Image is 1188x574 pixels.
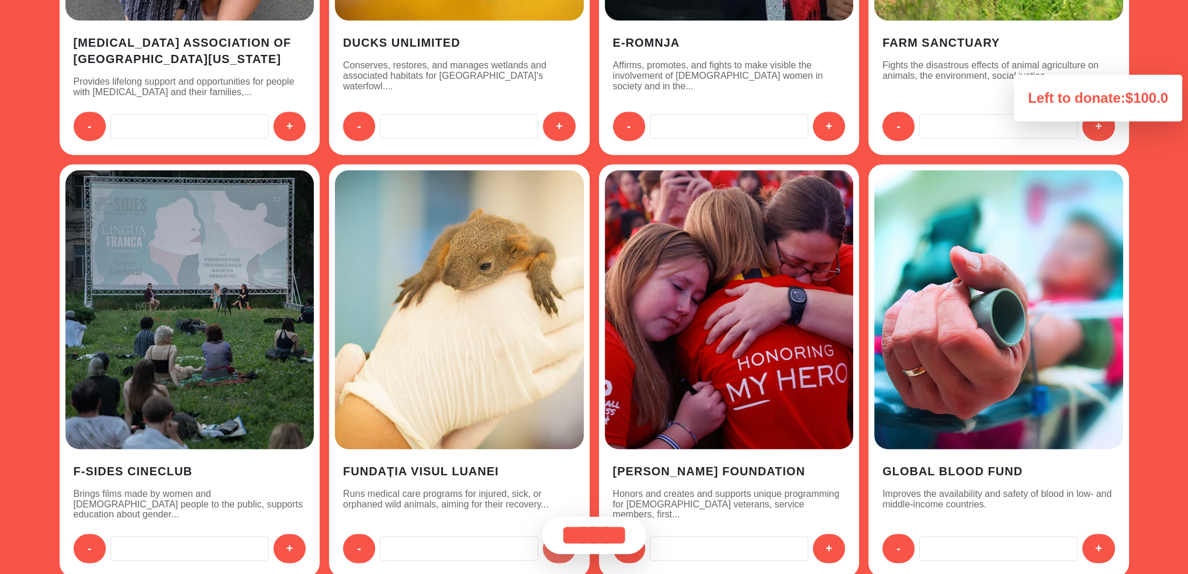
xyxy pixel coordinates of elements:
span: $100.0 [1125,90,1168,106]
button: + [543,112,575,141]
div: Left to donate: [1014,75,1182,121]
p: Brings films made by women and [DEMOGRAPHIC_DATA] people to the public, supports education about ... [74,489,306,520]
h3: Global Blood Fund [882,463,1115,479]
h3: [PERSON_NAME] Foundation [613,463,846,479]
p: Honors and creates and supports unique programming for [DEMOGRAPHIC_DATA] veterans, service membe... [613,489,846,520]
button: - [613,112,645,141]
button: - [74,534,106,563]
button: - [343,112,375,141]
img: 4626ebe2-bf4e-4c5a-a2f0-0e3777c9d5a1.jpg [65,170,314,450]
p: Conserves, restores, and manages wetlands and associated habitats for [GEOGRAPHIC_DATA]'s waterfo... [343,60,576,97]
h3: F-SIDES Cineclub [74,463,306,479]
img: 1e53078f-599e-4347-95f2-04acee796483.jpg [874,170,1123,450]
img: 51332d02-b5df-4f77-90db-88c49f5acbc5.jpg [335,170,584,450]
button: + [813,534,845,563]
button: - [74,112,106,141]
button: - [882,112,915,141]
button: - [882,534,915,563]
p: Provides lifelong support and opportunities for people with [MEDICAL_DATA] and their families,... [74,76,306,97]
button: - [343,534,375,563]
p: Affirms, promotes, and fights to make visible the involvement of [DEMOGRAPHIC_DATA] women in soci... [613,60,846,97]
h3: E-Romnja [613,34,846,51]
p: Fights the disastrous effects of animal agriculture on animals, the environment, social justice,... [882,60,1115,97]
h3: Farm Sanctuary [882,34,1115,51]
h3: Ducks Unlimited [343,34,576,51]
p: Runs medical care programs for injured, sick, or orphaned wild animals, aiming for their recovery... [343,489,576,520]
button: + [1082,534,1114,563]
button: + [1082,112,1114,141]
img: dbacb647-433d-4d65-93c0-33e37716ed30.jpg [605,170,854,450]
p: Improves the availability and safety of blood in low- and middle-income countries. [882,489,1115,520]
button: + [273,534,306,563]
h3: [MEDICAL_DATA] Association Of [GEOGRAPHIC_DATA][US_STATE] [74,34,306,67]
button: + [273,112,306,141]
button: + [813,112,845,141]
h3: Fundația Visul Luanei [343,463,576,479]
button: + [543,534,575,563]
